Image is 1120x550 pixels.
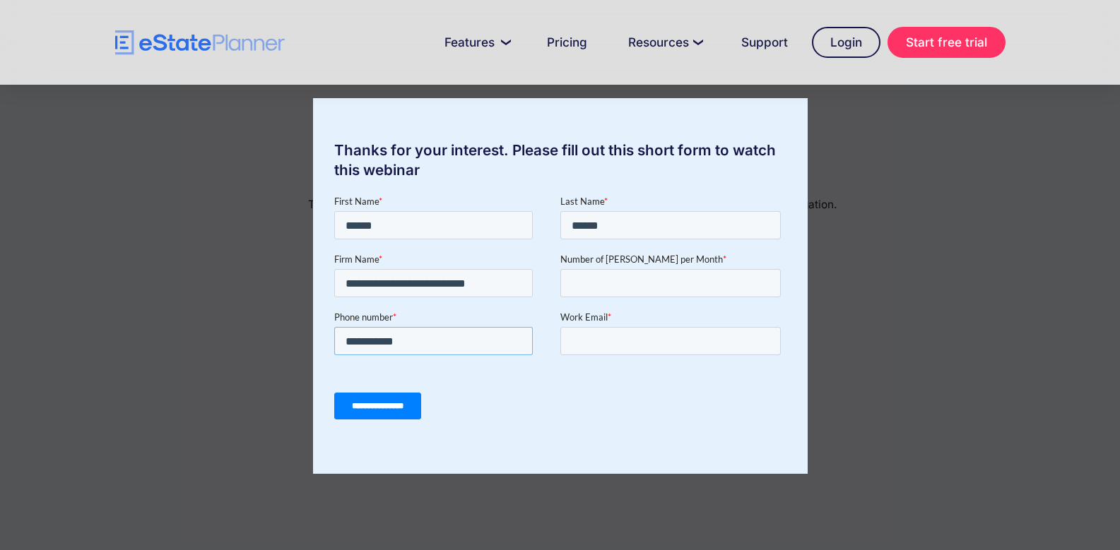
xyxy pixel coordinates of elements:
a: Support [724,28,805,56]
a: Resources [611,28,717,56]
a: Features [428,28,523,56]
a: Start free trial [888,27,1006,58]
div: Thanks for your interest. Please fill out this short form to watch this webinar [313,141,808,180]
iframe: Form 0 [334,194,786,431]
a: Login [812,27,880,58]
a: Pricing [530,28,604,56]
a: home [115,30,285,55]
